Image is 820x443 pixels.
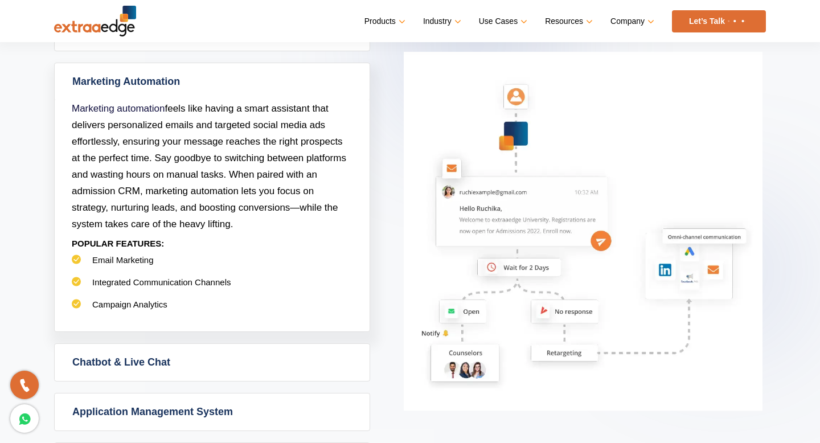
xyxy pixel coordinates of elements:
[610,13,652,30] a: Company
[32,18,56,27] div: v 4.0.25
[423,13,459,30] a: Industry
[72,103,165,114] a: Marketing automation
[46,67,102,75] div: Domain Overview
[479,13,525,30] a: Use Cases
[18,18,27,27] img: logo_orange.svg
[72,299,352,321] li: Campaign Analytics
[72,277,352,299] li: Integrated Communication Channels
[55,63,370,100] a: Marketing Automation
[33,66,42,75] img: tab_domain_overview_orange.svg
[128,67,188,75] div: Keywords by Traffic
[672,10,766,32] a: Let’s Talk
[545,13,591,30] a: Resources
[72,232,352,255] p: POPULAR FEATURES:
[72,103,346,229] span: feels like having a smart assistant that delivers personalized emails and targeted social media a...
[55,393,370,430] a: Application Management System
[115,66,124,75] img: tab_keywords_by_traffic_grey.svg
[364,13,403,30] a: Products
[30,30,125,39] div: Domain: [DOMAIN_NAME]
[18,30,27,39] img: website_grey.svg
[55,344,370,381] a: Chatbot & Live Chat
[72,255,352,277] li: Email Marketing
